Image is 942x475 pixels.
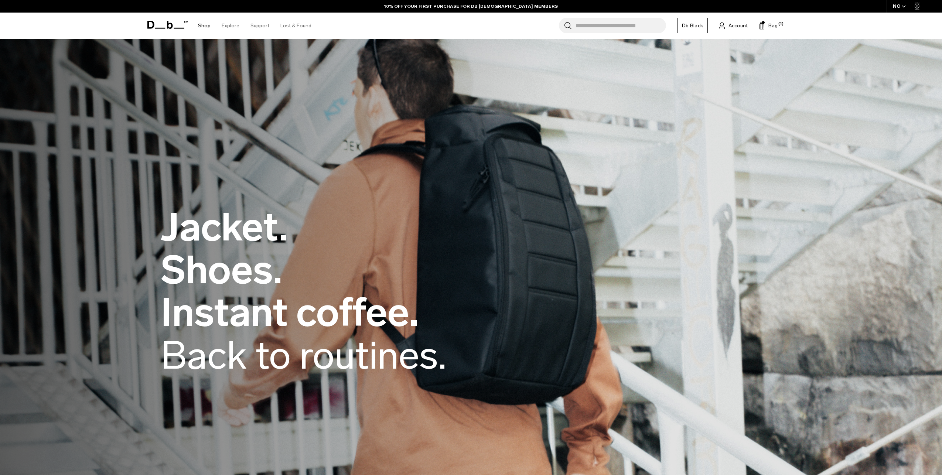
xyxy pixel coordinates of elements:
[222,13,239,39] a: Explore
[161,332,447,379] span: Back to routines.
[192,13,317,39] nav: Main Navigation
[198,13,211,39] a: Shop
[384,3,558,10] a: 10% OFF YOUR FIRST PURCHASE FOR DB [DEMOGRAPHIC_DATA] MEMBERS
[719,21,748,30] a: Account
[161,206,447,377] h2: Jacket. Shoes. Instant coffee.
[250,13,269,39] a: Support
[280,13,311,39] a: Lost & Found
[677,18,708,33] a: Db Black
[778,21,784,27] span: (1)
[728,22,748,30] span: Account
[759,21,778,30] button: Bag (1)
[768,22,778,30] span: Bag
